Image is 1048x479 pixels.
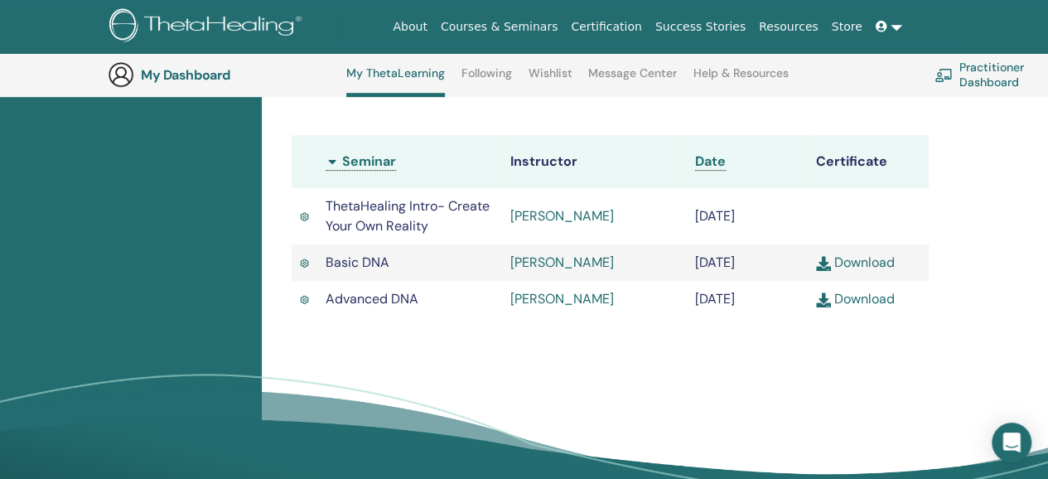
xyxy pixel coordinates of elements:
[687,188,808,244] td: [DATE]
[326,290,418,307] span: Advanced DNA
[510,290,614,307] a: [PERSON_NAME]
[588,66,677,93] a: Message Center
[386,12,433,42] a: About
[693,66,789,93] a: Help & Resources
[510,254,614,271] a: [PERSON_NAME]
[816,293,831,307] img: download.svg
[141,67,307,83] h3: My Dashboard
[326,197,490,235] span: ThetaHealing Intro- Create Your Own Reality
[687,244,808,281] td: [DATE]
[752,12,825,42] a: Resources
[687,281,808,317] td: [DATE]
[108,61,134,88] img: generic-user-icon.jpg
[326,254,389,271] span: Basic DNA
[300,293,309,306] img: Active Certificate
[649,12,752,42] a: Success Stories
[529,66,572,93] a: Wishlist
[461,66,512,93] a: Following
[502,135,687,188] th: Instructor
[300,210,309,223] img: Active Certificate
[346,66,445,97] a: My ThetaLearning
[510,207,614,225] a: [PERSON_NAME]
[564,12,648,42] a: Certification
[992,423,1031,462] div: Open Intercom Messenger
[808,135,929,188] th: Certificate
[434,12,565,42] a: Courses & Seminars
[816,290,895,307] a: Download
[109,8,307,46] img: logo.png
[695,152,726,170] span: Date
[695,152,726,171] a: Date
[816,254,895,271] a: Download
[816,256,831,271] img: download.svg
[825,12,869,42] a: Store
[300,257,309,269] img: Active Certificate
[935,68,953,81] img: chalkboard-teacher.svg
